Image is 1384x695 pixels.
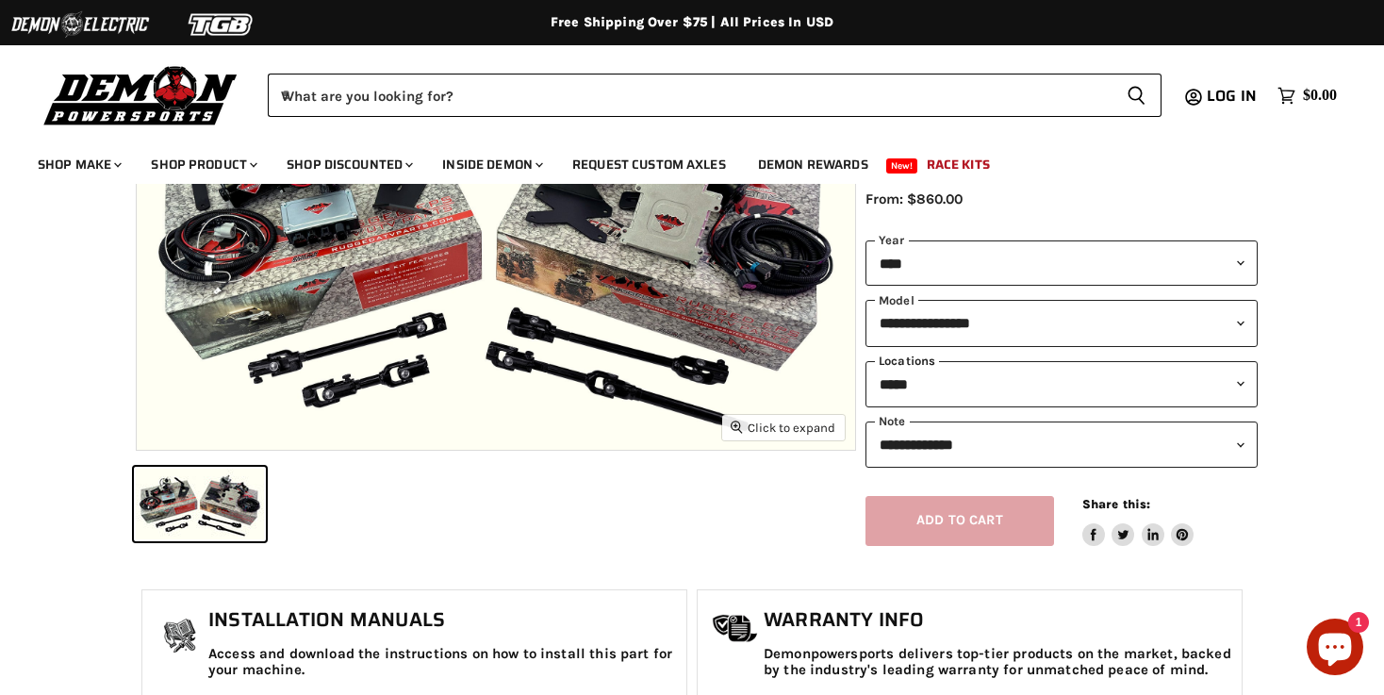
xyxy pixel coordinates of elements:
[865,361,1258,407] select: keys
[1303,87,1337,105] span: $0.00
[24,138,1332,184] ul: Main menu
[208,609,677,632] h1: Installation Manuals
[865,300,1258,346] select: modal-name
[764,646,1232,679] p: Demonpowersports delivers top-tier products on the market, backed by the industry's leading warra...
[865,422,1258,468] select: keys
[137,52,854,451] img: IMAGE
[1301,619,1369,680] inbox-online-store-chat: Shopify online store chat
[268,74,1112,117] input: When autocomplete results are available use up and down arrows to review and enter to select
[137,145,269,184] a: Shop Product
[208,646,677,679] p: Access and download the instructions on how to install this part for your machine.
[1268,82,1346,109] a: $0.00
[558,145,740,184] a: Request Custom Axles
[1082,497,1150,511] span: Share this:
[157,614,204,661] img: install_manual-icon.png
[24,145,133,184] a: Shop Make
[1112,74,1162,117] button: Search
[1207,84,1257,108] span: Log in
[38,61,244,128] img: Demon Powersports
[712,614,759,643] img: warranty-icon.png
[722,415,845,440] button: Click to expand
[268,74,1162,117] form: Product
[1082,496,1195,546] aside: Share this:
[913,145,1004,184] a: Race Kits
[886,158,918,174] span: New!
[428,145,554,184] a: Inside Demon
[134,467,266,541] button: IMAGE thumbnail
[865,240,1258,287] select: year
[865,190,963,207] span: From: $860.00
[151,7,292,42] img: TGB Logo 2
[731,421,835,435] span: Click to expand
[9,7,151,42] img: Demon Electric Logo 2
[744,145,882,184] a: Demon Rewards
[1198,88,1268,105] a: Log in
[272,145,424,184] a: Shop Discounted
[764,609,1232,632] h1: Warranty Info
